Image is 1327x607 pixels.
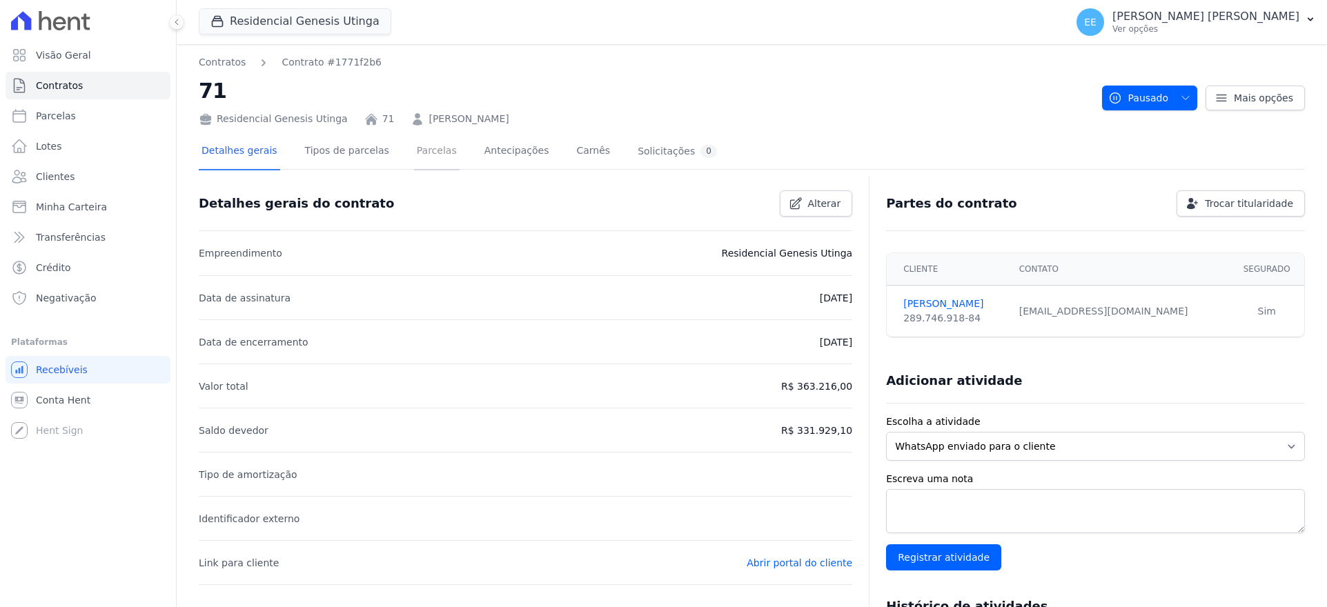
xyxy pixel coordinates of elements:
[1112,10,1299,23] p: [PERSON_NAME] [PERSON_NAME]
[780,190,853,217] a: Alterar
[1011,253,1230,286] th: Contato
[36,393,90,407] span: Conta Hent
[199,555,279,571] p: Link para cliente
[429,112,509,126] a: [PERSON_NAME]
[820,290,852,306] p: [DATE]
[903,311,1003,326] div: 289.746.918-84
[199,112,348,126] div: Residencial Genesis Utinga
[573,134,613,170] a: Carnês
[1019,304,1221,319] div: [EMAIL_ADDRESS][DOMAIN_NAME]
[6,223,170,251] a: Transferências
[482,134,552,170] a: Antecipações
[722,245,853,261] p: Residencial Genesis Utinga
[36,48,91,62] span: Visão Geral
[820,334,852,350] p: [DATE]
[6,193,170,221] a: Minha Carteira
[36,200,107,214] span: Minha Carteira
[886,195,1017,212] h3: Partes do contrato
[199,195,394,212] h3: Detalhes gerais do contrato
[6,254,170,281] a: Crédito
[887,253,1011,286] th: Cliente
[1205,197,1293,210] span: Trocar titularidade
[6,356,170,384] a: Recebíveis
[36,139,62,153] span: Lotes
[199,55,1091,70] nav: Breadcrumb
[747,557,852,568] a: Abrir portal do cliente
[11,334,165,350] div: Plataformas
[808,197,841,210] span: Alterar
[635,134,720,170] a: Solicitações0
[638,145,717,158] div: Solicitações
[781,378,852,395] p: R$ 363.216,00
[1084,17,1097,27] span: EE
[36,79,83,92] span: Contratos
[700,145,717,158] div: 0
[1230,253,1305,286] th: Segurado
[199,134,280,170] a: Detalhes gerais
[6,284,170,312] a: Negativação
[36,109,76,123] span: Parcelas
[6,41,170,69] a: Visão Geral
[199,55,246,70] a: Contratos
[36,363,88,377] span: Recebíveis
[382,112,395,126] a: 71
[282,55,382,70] a: Contrato #1771f2b6
[1112,23,1299,34] p: Ver opções
[1065,3,1327,41] button: EE [PERSON_NAME] [PERSON_NAME] Ver opções
[199,334,308,350] p: Data de encerramento
[199,510,299,527] p: Identificador externo
[886,372,1022,389] h3: Adicionar atividade
[1108,86,1168,110] span: Pausado
[781,422,852,439] p: R$ 331.929,10
[199,75,1091,106] h2: 71
[886,415,1305,429] label: Escolha a atividade
[6,72,170,99] a: Contratos
[199,422,268,439] p: Saldo devedor
[199,245,282,261] p: Empreendimento
[36,261,71,275] span: Crédito
[1234,91,1293,105] span: Mais opções
[199,290,291,306] p: Data de assinatura
[6,163,170,190] a: Clientes
[886,544,1001,570] input: Registrar atividade
[36,230,106,244] span: Transferências
[36,170,75,183] span: Clientes
[36,291,97,305] span: Negativação
[199,8,391,34] button: Residencial Genesis Utinga
[1206,86,1305,110] a: Mais opções
[6,102,170,130] a: Parcelas
[6,386,170,414] a: Conta Hent
[199,55,382,70] nav: Breadcrumb
[903,297,1003,311] a: [PERSON_NAME]
[6,132,170,160] a: Lotes
[302,134,392,170] a: Tipos de parcelas
[1102,86,1197,110] button: Pausado
[199,466,297,483] p: Tipo de amortização
[1177,190,1305,217] a: Trocar titularidade
[414,134,460,170] a: Parcelas
[199,378,248,395] p: Valor total
[886,472,1305,486] label: Escreva uma nota
[1230,286,1305,337] td: Sim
